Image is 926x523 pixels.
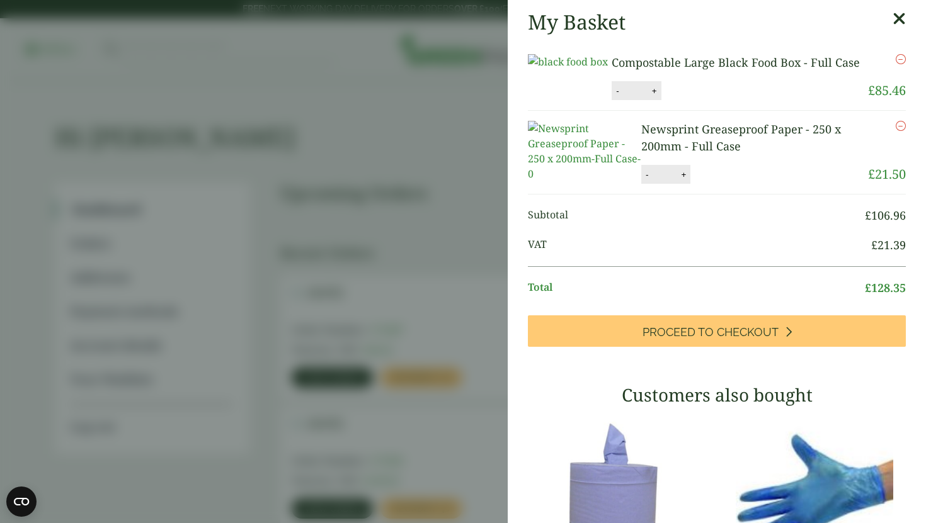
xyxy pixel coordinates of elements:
[896,121,906,131] a: Remove this item
[528,121,641,181] img: Newsprint Greaseproof Paper - 250 x 200mm-Full Case-0
[871,237,906,252] bdi: 21.39
[528,237,871,254] span: VAT
[896,54,906,64] a: Remove this item
[528,10,626,34] h2: My Basket
[6,486,37,517] button: Open CMP widget
[648,86,661,96] button: +
[868,166,906,183] bdi: 21.50
[865,280,906,295] bdi: 128.35
[871,237,877,252] span: £
[642,169,652,180] button: -
[528,315,906,347] a: Proceed to Checkout
[865,208,906,223] bdi: 106.96
[641,121,841,154] a: Newsprint Greaseproof Paper - 250 x 200mm - Full Case
[612,55,860,70] a: Compostable Large Black Food Box - Full Case
[612,86,622,96] button: -
[528,54,608,69] img: black food box
[868,166,875,183] span: £
[528,279,865,296] span: Total
[865,208,871,223] span: £
[865,280,871,295] span: £
[528,385,906,406] h3: Customers also bought
[528,207,865,224] span: Subtotal
[643,325,779,339] span: Proceed to Checkout
[868,82,875,99] span: £
[868,82,906,99] bdi: 85.46
[677,169,690,180] button: +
